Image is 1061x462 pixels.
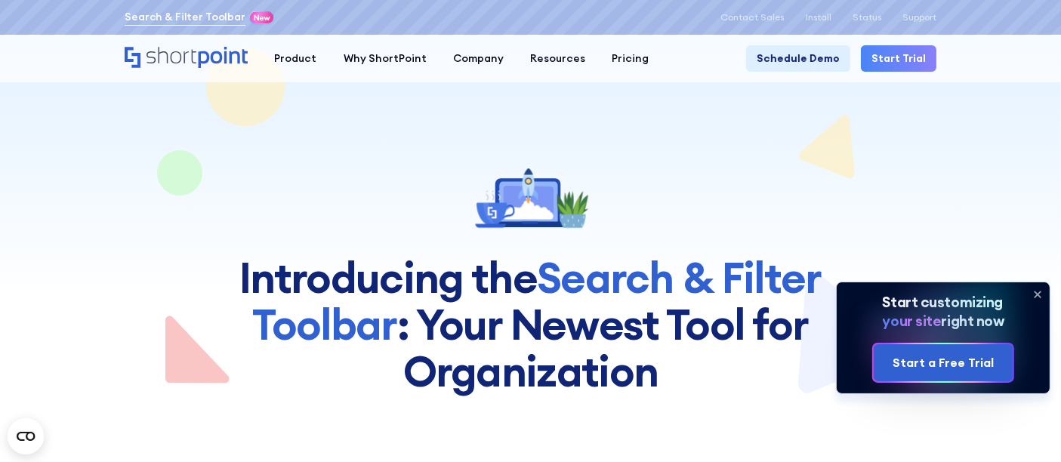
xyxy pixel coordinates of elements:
div: Product [275,51,317,66]
a: Home [125,47,248,69]
div: Pricing [612,51,649,66]
span: Search & Filter Toolbar [252,251,821,351]
iframe: Chat Widget [985,390,1061,462]
a: Status [853,12,881,23]
a: Pricing [598,45,662,72]
a: Why ShortPoint [330,45,440,72]
div: Resources [530,51,585,66]
a: Contact Sales [721,12,785,23]
a: Company [440,45,517,72]
a: Schedule Demo [746,45,850,72]
a: Start Trial [861,45,936,72]
div: Why ShortPoint [344,51,427,66]
a: Start a Free Trial [874,344,1013,381]
a: Search & Filter Toolbar [125,9,245,25]
h1: Introducing the : Your Newest Too﻿l for Organization [212,254,849,394]
button: Open CMP widget [8,418,44,454]
a: Install [806,12,831,23]
div: Company [453,51,504,66]
a: Product [261,45,330,72]
a: Support [902,12,936,23]
a: Resources [517,45,598,72]
div: Start a Free Trial [893,354,994,372]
